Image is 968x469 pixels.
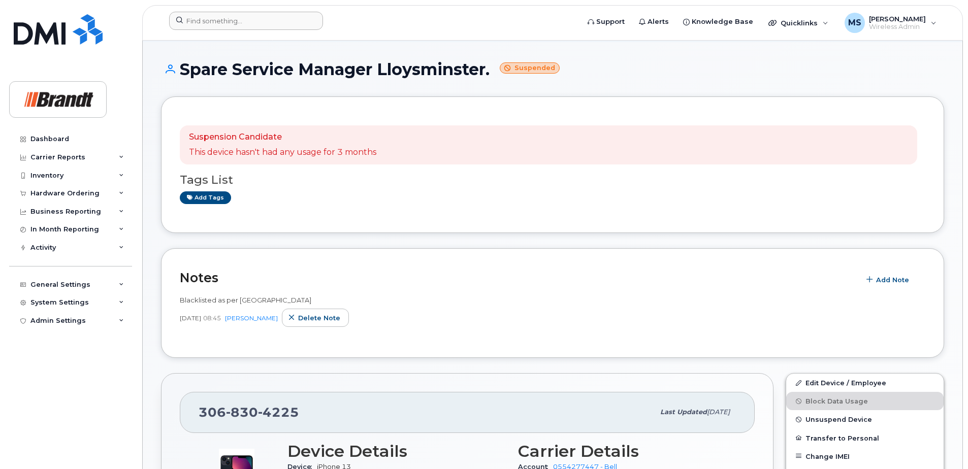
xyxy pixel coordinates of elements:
[786,410,944,428] button: Unsuspend Device
[287,442,506,460] h3: Device Details
[786,429,944,447] button: Transfer to Personal
[648,17,669,27] span: Alerts
[298,313,340,323] span: Delete note
[876,275,909,285] span: Add Note
[786,392,944,410] button: Block Data Usage
[869,23,926,31] span: Wireless Admin
[282,309,349,327] button: Delete note
[203,314,221,322] span: 08:45
[199,405,299,420] span: 306
[180,296,311,304] span: Blacklisted as per [GEOGRAPHIC_DATA]
[786,447,944,465] button: Change IMEI
[786,374,944,392] a: Edit Device / Employee
[660,408,707,416] span: Last updated
[869,15,926,23] span: [PERSON_NAME]
[226,405,258,420] span: 830
[860,271,918,289] button: Add Note
[169,12,323,30] input: Find something...
[180,174,925,186] h3: Tags List
[761,13,835,33] div: Quicklinks
[180,191,231,204] a: Add tags
[225,314,278,322] a: [PERSON_NAME]
[692,17,753,27] span: Knowledge Base
[180,270,855,285] h2: Notes
[837,13,944,33] div: Megan Scheel
[161,60,944,78] h1: Spare Service Manager Lloysminster.
[258,405,299,420] span: 4225
[500,62,560,74] small: Suspended
[632,12,676,32] a: Alerts
[596,17,625,27] span: Support
[580,12,632,32] a: Support
[848,17,861,29] span: MS
[805,416,872,423] span: Unsuspend Device
[518,442,736,460] h3: Carrier Details
[707,408,730,416] span: [DATE]
[189,131,376,143] p: Suspension Candidate
[189,147,376,158] p: This device hasn't had any usage for 3 months
[676,12,760,32] a: Knowledge Base
[180,314,201,322] span: [DATE]
[781,19,818,27] span: Quicklinks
